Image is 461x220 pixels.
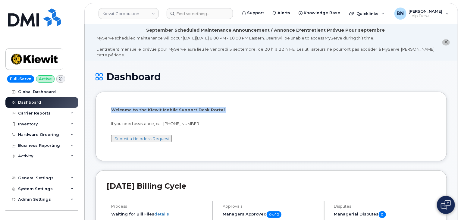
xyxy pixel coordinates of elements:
img: Open chat [441,200,451,210]
div: September Scheduled Maintenance Announcement / Annonce D'entretient Prévue Pour septembre [146,27,385,33]
h4: Disputes [334,204,436,209]
p: Welcome to the Kiewit Mobile Support Desk Portal [111,107,431,113]
li: Waiting for Bill Files [111,211,207,217]
h4: Process [111,204,207,209]
a: details [154,212,169,216]
h5: Managers Approved [223,211,319,218]
p: If you need assistance, call [PHONE_NUMBER] [111,121,431,127]
span: 0 of 0 [267,211,281,218]
a: Submit a Helpdesk Request [114,136,169,141]
h4: Approvals [223,204,319,209]
h2: [DATE] Billing Cycle [107,181,436,190]
h1: Dashboard [96,71,447,82]
div: MyServe scheduled maintenance will occur [DATE][DATE] 8:00 PM - 10:00 PM Eastern. Users will be u... [96,35,434,58]
h5: Managerial Disputes [334,211,436,218]
span: 0 [379,211,386,218]
button: close notification [442,39,450,46]
button: Submit a Helpdesk Request [111,135,172,143]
